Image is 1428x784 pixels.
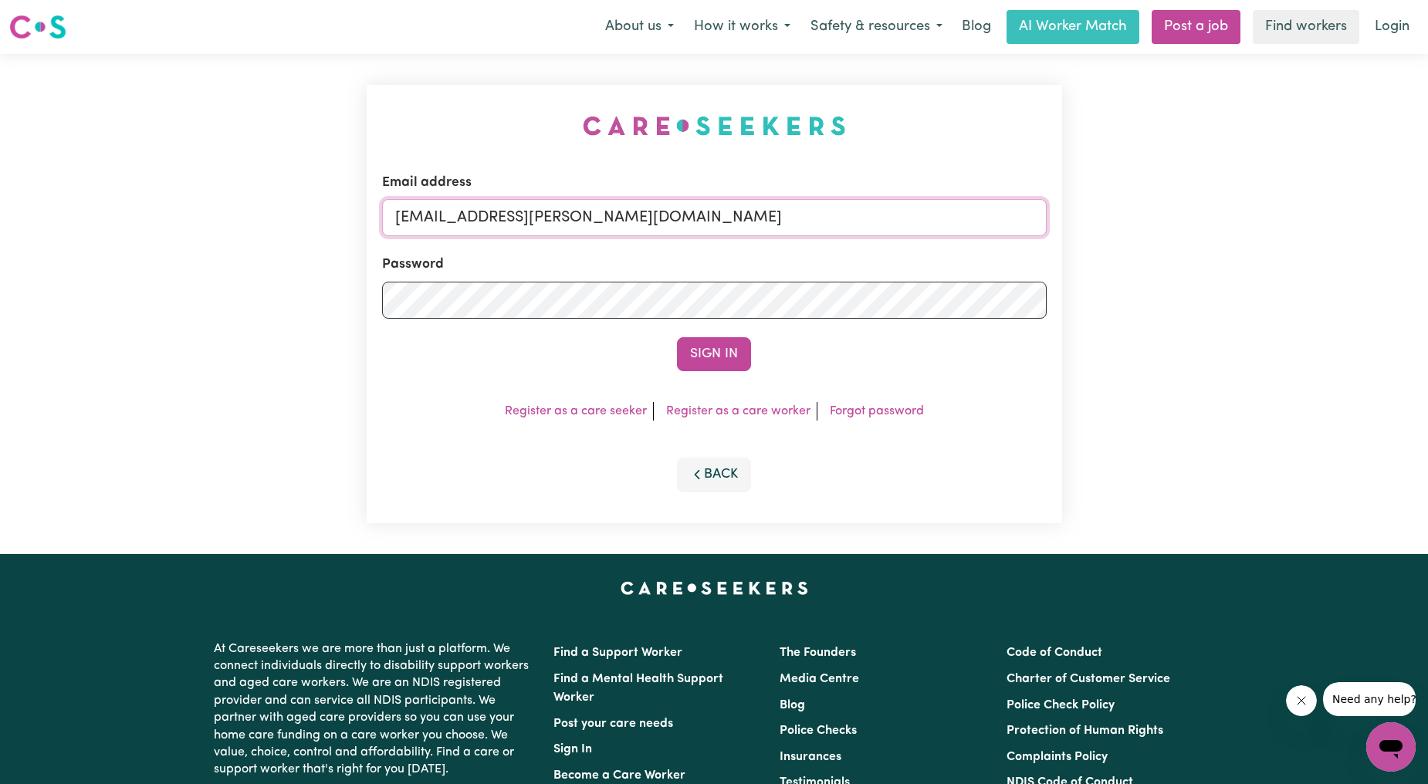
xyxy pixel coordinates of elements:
a: Blog [780,699,805,711]
input: Email address [382,199,1047,236]
button: Sign In [677,337,751,371]
a: Police Check Policy [1007,699,1115,711]
iframe: Button to launch messaging window [1366,722,1416,772]
a: AI Worker Match [1007,10,1139,44]
button: How it works [684,11,800,43]
a: Careseekers logo [9,9,66,45]
a: Media Centre [780,673,859,685]
a: Blog [953,10,1000,44]
a: The Founders [780,647,856,659]
iframe: Message from company [1323,682,1416,716]
iframe: Close message [1286,685,1317,716]
span: Need any help? [9,11,93,23]
label: Email address [382,173,472,193]
a: Register as a care worker [666,405,810,417]
a: Complaints Policy [1007,751,1108,763]
a: Post a job [1152,10,1240,44]
a: Protection of Human Rights [1007,725,1163,737]
a: Become a Care Worker [553,769,685,782]
a: Register as a care seeker [505,405,647,417]
a: Insurances [780,751,841,763]
a: Careseekers home page [621,582,808,594]
a: Post your care needs [553,718,673,730]
a: Code of Conduct [1007,647,1102,659]
a: Sign In [553,743,592,755]
button: Safety & resources [800,11,953,43]
img: Careseekers logo [9,13,66,41]
a: Police Checks [780,725,857,737]
button: About us [595,11,684,43]
a: Login [1365,10,1419,44]
a: Charter of Customer Service [1007,673,1170,685]
a: Forgot password [830,405,924,417]
a: Find a Mental Health Support Worker [553,673,723,704]
button: Back [677,458,751,492]
a: Find a Support Worker [553,647,682,659]
label: Password [382,255,444,275]
a: Find workers [1253,10,1359,44]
